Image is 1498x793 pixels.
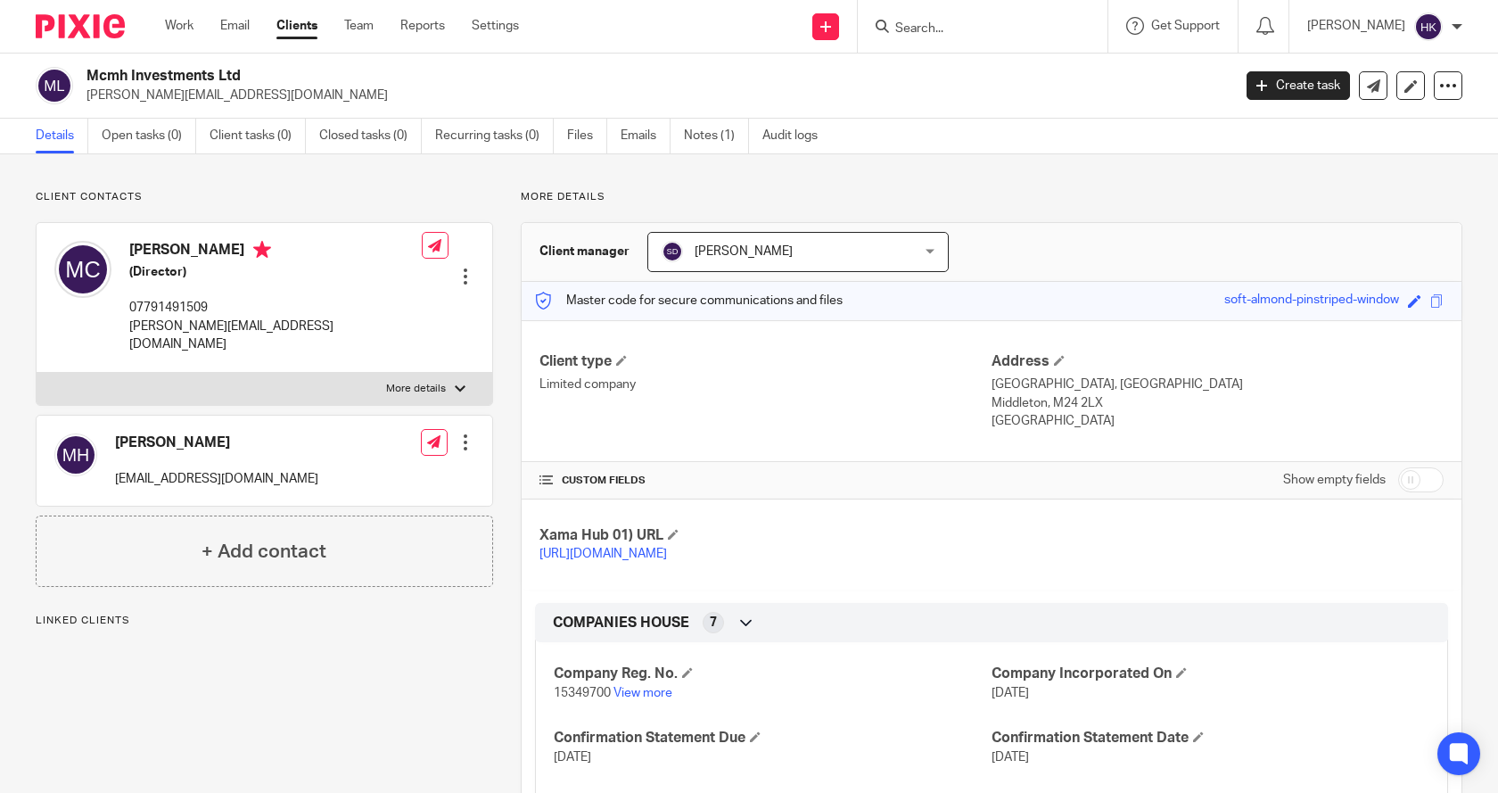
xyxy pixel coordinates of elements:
h4: [PERSON_NAME] [129,241,422,263]
p: Linked clients [36,614,493,628]
h4: Address [992,352,1444,371]
img: svg%3E [54,241,111,298]
h4: Company Reg. No. [554,665,992,683]
h5: (Director) [129,263,422,281]
p: More details [521,190,1462,204]
span: 7 [710,614,717,632]
img: svg%3E [1414,12,1443,41]
a: Files [567,119,607,153]
h4: Confirmation Statement Due [554,729,992,748]
a: Client tasks (0) [210,119,306,153]
a: Clients [276,17,317,35]
span: [DATE] [554,751,591,764]
input: Search [893,21,1054,37]
p: [PERSON_NAME][EMAIL_ADDRESS][DOMAIN_NAME] [129,318,422,354]
a: Work [165,17,193,35]
a: View more [613,687,672,699]
span: [DATE] [992,751,1029,764]
h2: Mcmh Investments Ltd [86,67,993,86]
span: [PERSON_NAME] [695,245,793,258]
img: svg%3E [662,241,683,262]
a: Details [36,119,88,153]
p: Client contacts [36,190,493,204]
p: [GEOGRAPHIC_DATA], [GEOGRAPHIC_DATA] [992,376,1444,393]
h4: + Add contact [202,538,326,566]
a: Team [344,17,374,35]
a: Emails [621,119,671,153]
img: Pixie [36,14,125,38]
span: 15349700 [554,687,611,699]
p: Master code for secure communications and files [535,292,843,310]
span: Get Support [1151,20,1220,32]
h4: CUSTOM FIELDS [539,474,992,488]
p: More details [386,382,446,396]
a: Notes (1) [684,119,749,153]
p: [PERSON_NAME] [1307,17,1405,35]
p: Middleton, M24 2LX [992,394,1444,412]
i: Primary [253,241,271,259]
a: [URL][DOMAIN_NAME] [539,548,667,560]
h4: Client type [539,352,992,371]
a: Open tasks (0) [102,119,196,153]
h4: Company Incorporated On [992,665,1429,683]
a: Recurring tasks (0) [435,119,554,153]
label: Show empty fields [1283,471,1386,489]
h4: Xama Hub 01) URL [539,526,992,545]
a: Email [220,17,250,35]
p: [EMAIL_ADDRESS][DOMAIN_NAME] [115,470,318,488]
img: svg%3E [36,67,73,104]
p: [GEOGRAPHIC_DATA] [992,412,1444,430]
h3: Client manager [539,243,630,260]
div: soft-almond-pinstriped-window [1224,291,1399,311]
a: Audit logs [762,119,831,153]
span: [DATE] [992,687,1029,699]
p: Limited company [539,376,992,393]
a: Create task [1247,71,1350,100]
p: 07791491509 [129,299,422,317]
img: svg%3E [54,434,97,476]
a: Reports [400,17,445,35]
h4: Confirmation Statement Date [992,729,1429,748]
a: Settings [472,17,519,35]
span: COMPANIES HOUSE [553,614,689,632]
a: Closed tasks (0) [319,119,422,153]
p: [PERSON_NAME][EMAIL_ADDRESS][DOMAIN_NAME] [86,87,1220,104]
h4: [PERSON_NAME] [115,434,318,452]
